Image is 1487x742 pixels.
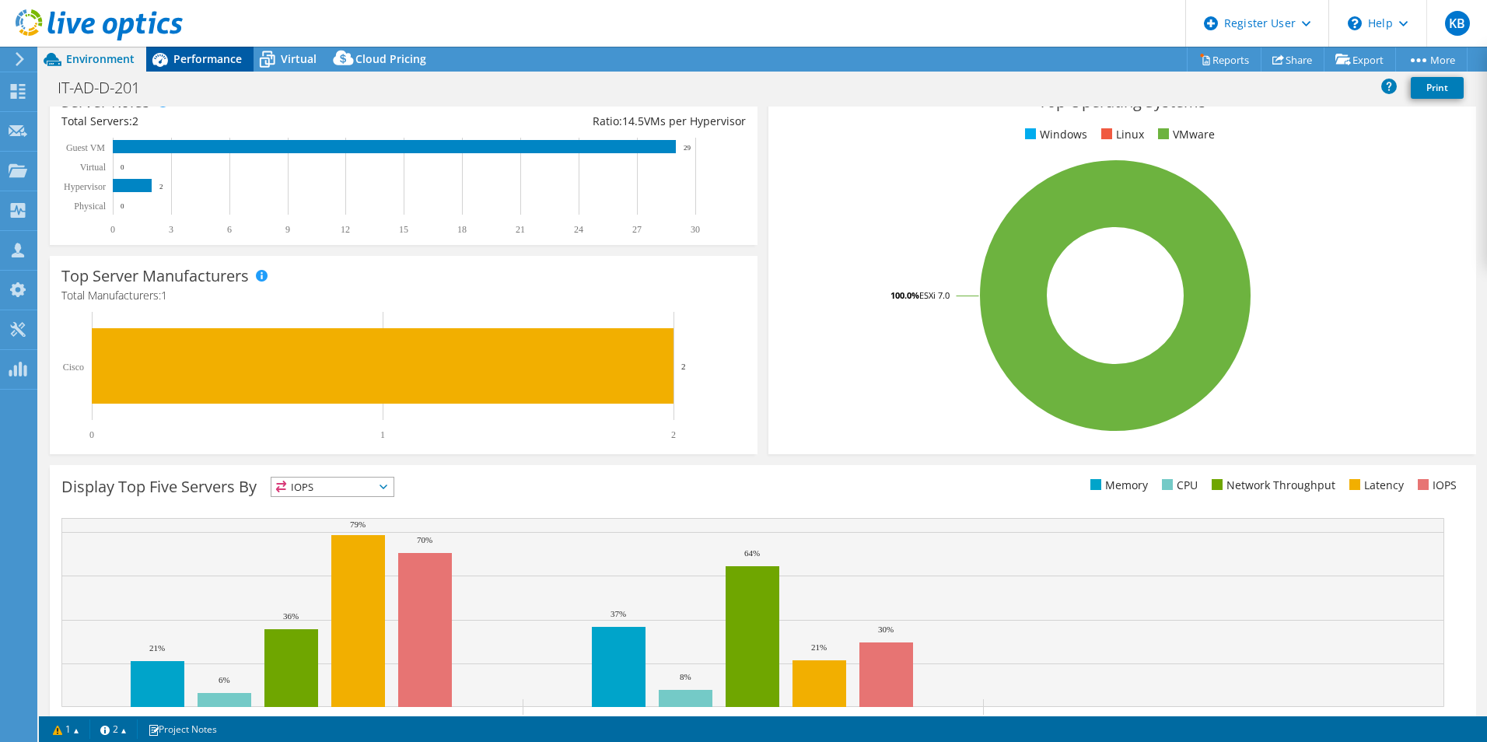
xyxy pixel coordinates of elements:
[919,289,950,301] tspan: ESXi 7.0
[622,114,644,128] span: 14.5
[121,163,124,171] text: 0
[341,224,350,235] text: 12
[404,113,746,130] div: Ratio: VMs per Hypervisor
[281,51,317,66] span: Virtual
[811,642,827,652] text: 21%
[611,609,626,618] text: 37%
[681,362,686,371] text: 2
[1324,47,1396,72] a: Export
[285,224,290,235] text: 9
[159,183,163,191] text: 2
[51,79,164,96] h1: IT-AD-D-201
[457,224,467,235] text: 18
[74,201,106,212] text: Physical
[161,288,167,303] span: 1
[516,224,525,235] text: 21
[1086,477,1148,494] li: Memory
[89,429,94,440] text: 0
[132,114,138,128] span: 2
[61,93,150,110] h3: Server Roles
[380,429,385,440] text: 1
[1158,477,1198,494] li: CPU
[574,224,583,235] text: 24
[121,202,124,210] text: 0
[61,268,249,285] h3: Top Server Manufacturers
[169,224,173,235] text: 3
[64,181,106,192] text: Hypervisor
[110,224,115,235] text: 0
[355,51,426,66] span: Cloud Pricing
[1208,477,1335,494] li: Network Throughput
[780,93,1464,110] h3: Top Operating Systems
[61,113,404,130] div: Total Servers:
[680,672,691,681] text: 8%
[80,162,107,173] text: Virtual
[1414,477,1457,494] li: IOPS
[66,51,135,66] span: Environment
[671,429,676,440] text: 2
[417,535,432,544] text: 70%
[691,224,700,235] text: 30
[42,719,90,739] a: 1
[149,643,165,653] text: 21%
[271,478,394,496] span: IOPS
[1154,126,1215,143] li: VMware
[890,289,919,301] tspan: 100.0%
[684,144,691,152] text: 29
[632,224,642,235] text: 27
[66,142,105,153] text: Guest VM
[878,625,894,634] text: 30%
[1097,126,1144,143] li: Linux
[350,520,366,529] text: 79%
[1261,47,1324,72] a: Share
[137,719,228,739] a: Project Notes
[1348,16,1362,30] svg: \n
[63,362,84,373] text: Cisco
[173,51,242,66] span: Performance
[744,548,760,558] text: 64%
[61,287,746,304] h4: Total Manufacturers:
[1021,126,1087,143] li: Windows
[219,675,230,684] text: 6%
[1395,47,1468,72] a: More
[1345,477,1404,494] li: Latency
[1411,77,1464,99] a: Print
[89,719,138,739] a: 2
[283,611,299,621] text: 36%
[1445,11,1470,36] span: KB
[227,224,232,235] text: 6
[1187,47,1261,72] a: Reports
[399,224,408,235] text: 15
